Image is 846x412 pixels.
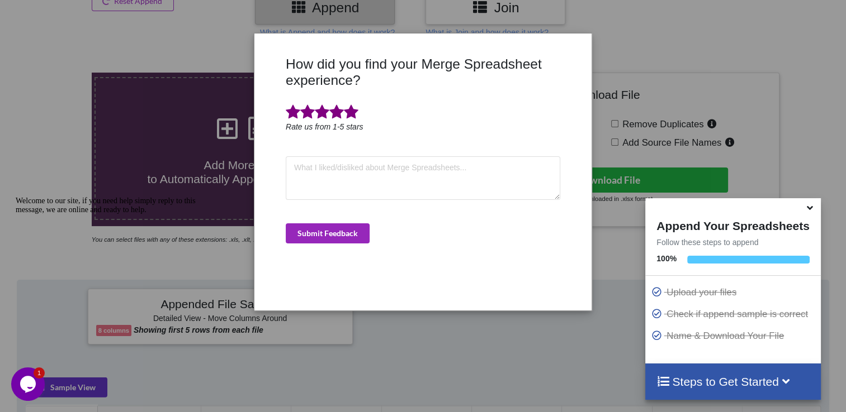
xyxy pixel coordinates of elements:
span: Welcome to our site, if you need help simply reply to this message, we are online and ready to help. [4,4,185,22]
h4: Append Your Spreadsheets [645,216,820,233]
i: Rate us from 1-5 stars [286,122,363,131]
iframe: chat widget [11,367,47,401]
b: 100 % [656,254,677,263]
h3: How did you find your Merge Spreadsheet experience? [286,56,560,89]
p: Name & Download Your File [651,329,817,343]
p: Follow these steps to append [645,237,820,248]
h4: Steps to Get Started [656,375,809,389]
p: Upload your files [651,285,817,299]
div: Welcome to our site, if you need help simply reply to this message, we are online and ready to help. [4,4,206,22]
button: Submit Feedback [286,223,370,243]
p: Check if append sample is correct [651,307,817,321]
iframe: chat widget [11,192,212,362]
